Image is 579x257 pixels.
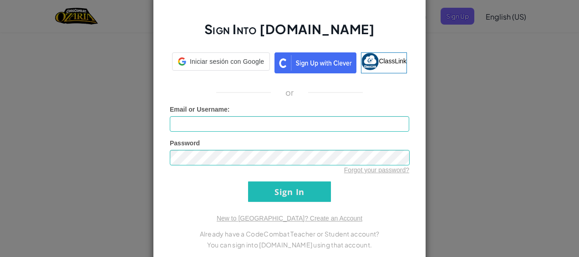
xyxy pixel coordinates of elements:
[190,57,264,66] span: Iniciar sesión con Google
[274,52,356,73] img: clever_sso_button@2x.png
[170,139,200,147] span: Password
[248,181,331,202] input: Sign In
[170,106,228,113] span: Email or Username
[217,215,362,222] a: New to [GEOGRAPHIC_DATA]? Create an Account
[170,239,409,250] p: You can sign into [DOMAIN_NAME] using that account.
[170,105,230,114] label: :
[172,52,270,73] a: Iniciar sesión con Google
[170,21,409,47] h2: Sign Into [DOMAIN_NAME]
[361,53,379,70] img: classlink-logo-small.png
[170,228,409,239] p: Already have a CodeCombat Teacher or Student account?
[285,87,294,98] p: or
[379,57,406,65] span: ClassLink
[172,52,270,71] div: Iniciar sesión con Google
[344,166,409,174] a: Forgot your password?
